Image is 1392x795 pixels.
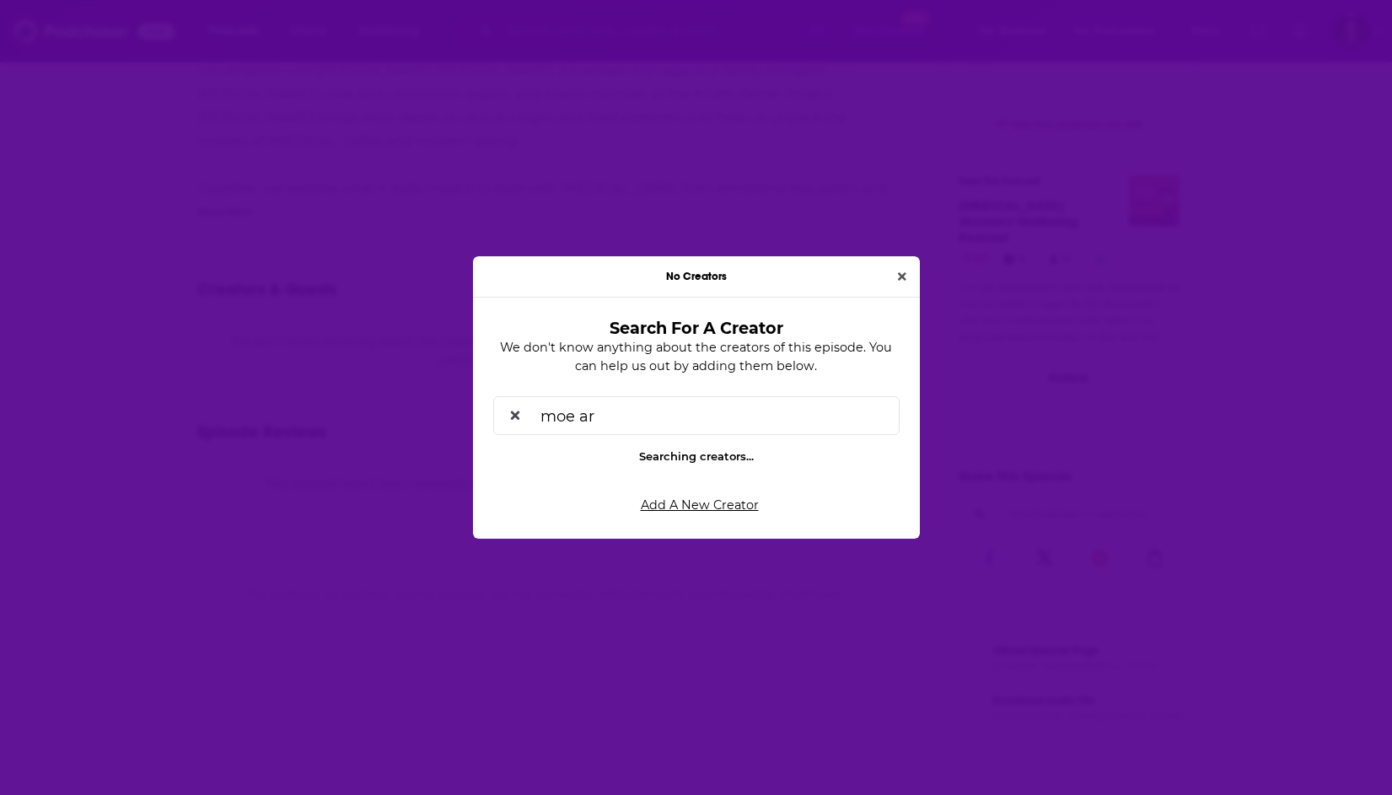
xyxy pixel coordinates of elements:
[493,338,900,376] p: We don't know anything about the creators of this episode. You can help us out by adding them below.
[473,256,920,298] div: No Creators
[500,491,900,518] a: Add A New Creator
[520,318,873,338] h3: Search For A Creator
[497,445,895,467] div: Searching creators...
[534,396,884,434] input: Search for a creator to add...
[891,267,913,287] button: Close
[493,396,900,481] div: Search by entity type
